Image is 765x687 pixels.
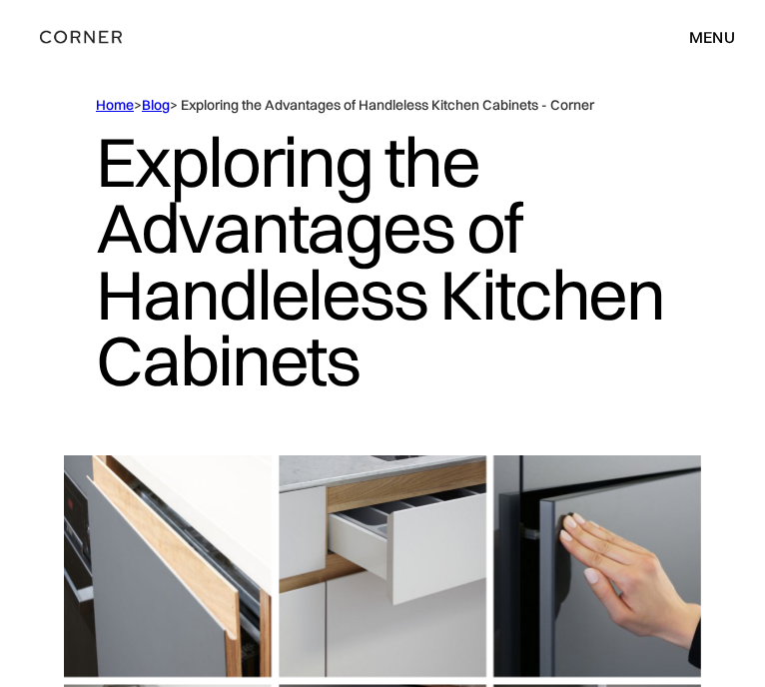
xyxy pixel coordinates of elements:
a: Home [96,96,134,114]
div: > > Exploring the Advantages of Handleless Kitchen Cabinets - Corner [96,96,669,115]
div: menu [689,29,735,45]
h1: Exploring the Advantages of Handleless Kitchen Cabinets [96,115,669,408]
div: menu [669,20,735,54]
a: home [30,24,133,50]
a: Blog [142,96,170,114]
